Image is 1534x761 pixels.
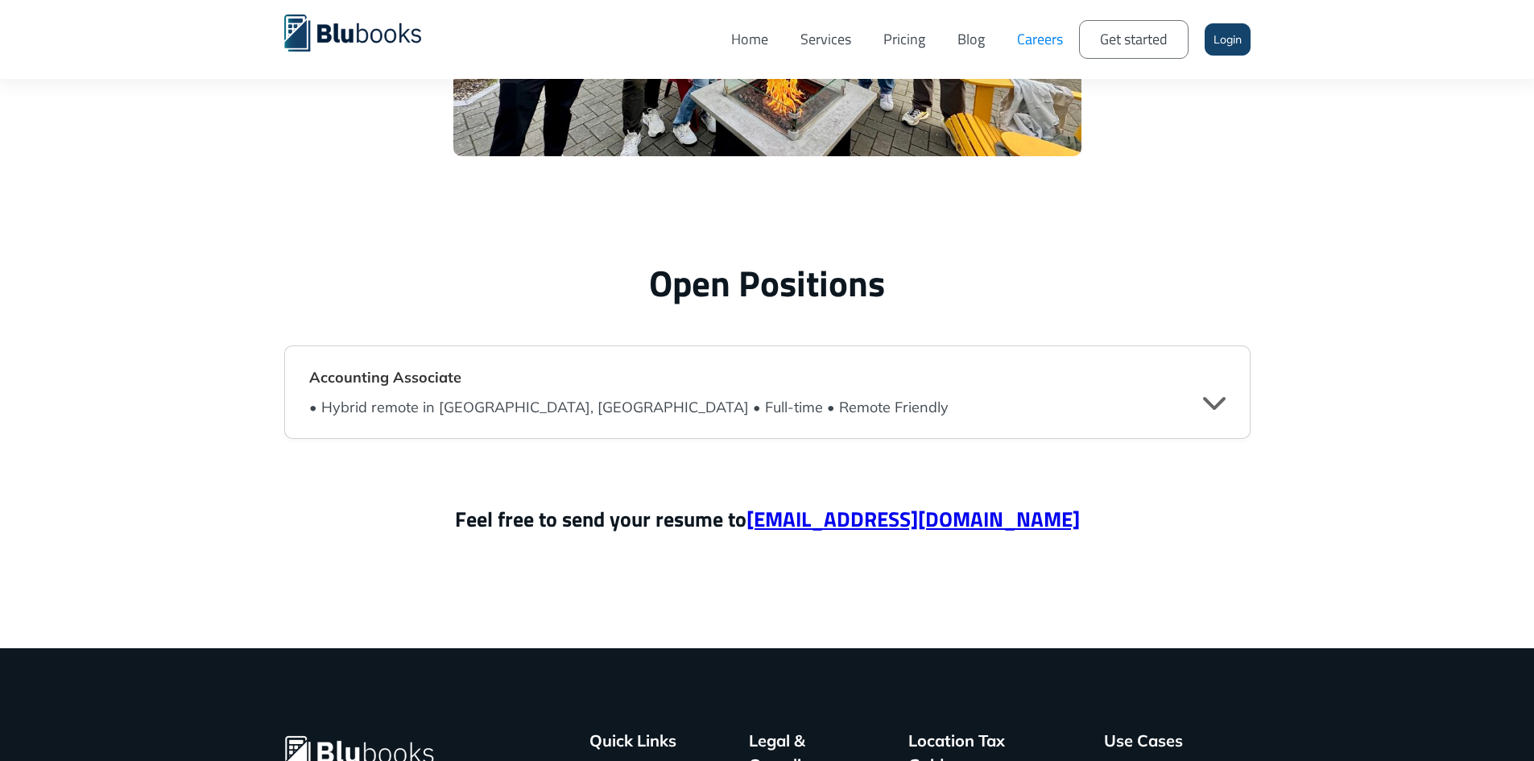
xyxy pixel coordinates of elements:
a: [EMAIL_ADDRESS][DOMAIN_NAME] [746,503,1080,535]
a: Home [715,12,784,67]
a: Blog [941,12,1001,67]
a: Pricing [867,12,941,67]
h2: Open Positions [284,261,1251,305]
strong: Accounting Associate [309,368,461,387]
a: Services [784,12,867,67]
a: Careers [1001,12,1079,67]
div:  [1203,390,1226,414]
a: Login [1205,23,1251,56]
p: Feel free to send your resume to [284,503,1251,536]
div: • Hybrid remote in [GEOGRAPHIC_DATA], [GEOGRAPHIC_DATA] • Full-time • Remote Friendly [309,396,949,419]
a: Get started [1079,20,1189,59]
a: home [284,12,445,52]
